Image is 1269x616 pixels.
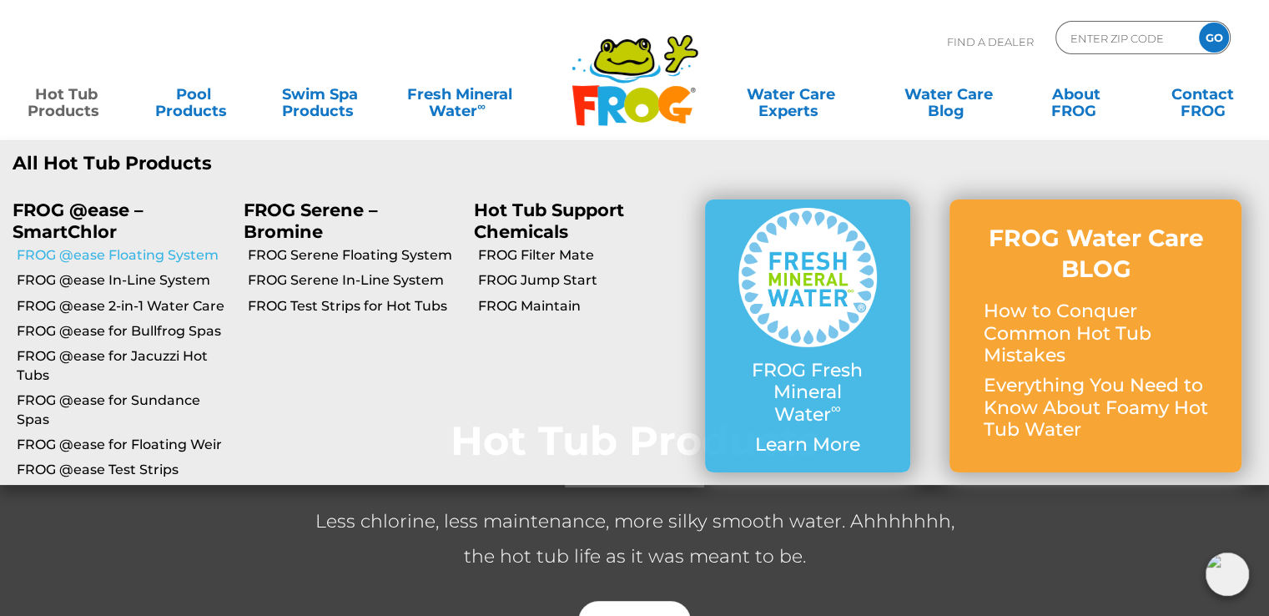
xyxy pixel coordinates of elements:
[17,436,231,454] a: FROG @ease for Floating Weir
[17,322,231,341] a: FROG @ease for Bullfrog Spas
[17,246,231,265] a: FROG @ease Floating System
[248,271,462,290] a: FROG Serene In-Line System
[17,271,231,290] a: FROG @ease In-Line System
[248,246,462,265] a: FROG Serene Floating System
[477,99,486,113] sup: ∞
[710,78,871,111] a: Water CareExperts
[17,347,231,385] a: FROG @ease for Jacuzzi Hot Tubs
[144,78,242,111] a: PoolProducts
[17,297,231,316] a: FROG @ease 2-in-1 Water Care
[478,297,692,316] a: FROG Maintain
[983,375,1208,441] p: Everything You Need to Know About Foamy Hot Tub Water
[474,199,680,241] p: Hot Tub Support Chemicals
[899,78,998,111] a: Water CareBlog
[478,271,692,290] a: FROG Jump Start
[398,78,521,111] a: Fresh MineralWater∞
[1199,23,1229,53] input: GO
[248,297,462,316] a: FROG Test Strips for Hot Tubs
[244,199,450,241] p: FROG Serene – Bromine
[983,223,1208,449] a: FROG Water Care BLOG How to Conquer Common Hot Tub Mistakes Everything You Need to Know About Foa...
[1026,78,1125,111] a: AboutFROG
[17,78,115,111] a: Hot TubProducts
[1206,553,1249,596] img: openIcon
[301,504,969,574] p: Less chlorine, less maintenance, more silky smooth water. Ahhhhhhh, the hot tub life as it was me...
[738,360,878,426] p: FROG Fresh Mineral Water
[1069,26,1181,50] input: Zip Code Form
[947,21,1034,63] p: Find A Dealer
[983,223,1208,284] h3: FROG Water Care BLOG
[13,153,622,174] a: All Hot Tub Products
[478,246,692,265] a: FROG Filter Mate
[13,199,219,241] p: FROG @ease – SmartChlor
[17,461,231,479] a: FROG @ease Test Strips
[738,208,878,464] a: FROG Fresh Mineral Water∞ Learn More
[738,434,878,456] p: Learn More
[17,391,231,429] a: FROG @ease for Sundance Spas
[1154,78,1252,111] a: ContactFROG
[271,78,370,111] a: Swim SpaProducts
[831,400,841,417] sup: ∞
[983,300,1208,366] p: How to Conquer Common Hot Tub Mistakes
